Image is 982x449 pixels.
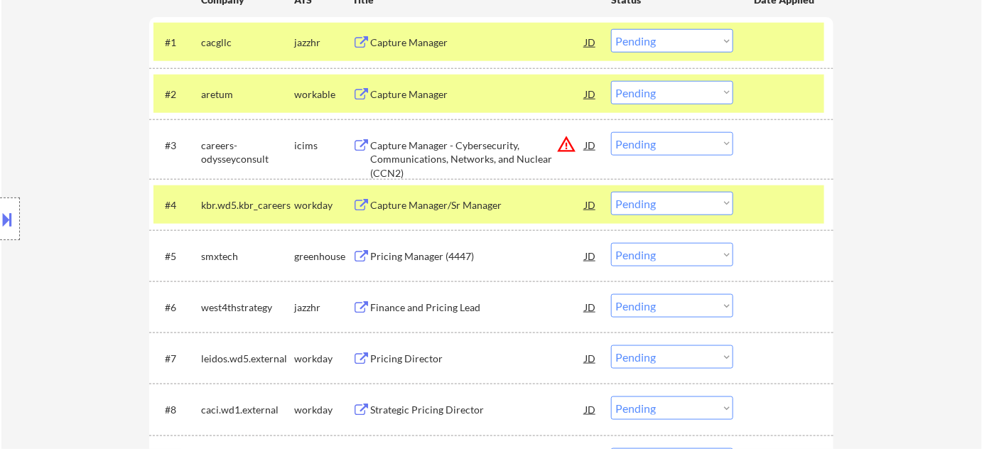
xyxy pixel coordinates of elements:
div: Pricing Director [370,352,585,366]
div: workday [294,198,352,212]
div: JD [583,81,598,107]
div: JD [583,243,598,269]
div: greenhouse [294,249,352,264]
div: workday [294,352,352,366]
div: Capture Manager/Sr Manager [370,198,585,212]
div: #7 [165,352,190,366]
div: cacgllc [201,36,294,50]
div: caci.wd1.external [201,403,294,417]
div: #1 [165,36,190,50]
div: jazzhr [294,301,352,315]
div: JD [583,345,598,371]
div: workday [294,403,352,417]
div: Pricing Manager (4447) [370,249,585,264]
div: Capture Manager [370,87,585,102]
div: #8 [165,403,190,417]
div: JD [583,396,598,422]
div: Capture Manager [370,36,585,50]
div: icims [294,139,352,153]
div: JD [583,192,598,217]
div: workable [294,87,352,102]
div: Strategic Pricing Director [370,403,585,417]
div: leidos.wd5.external [201,352,294,366]
div: jazzhr [294,36,352,50]
button: warning_amber [556,134,576,154]
div: JD [583,294,598,320]
div: JD [583,29,598,55]
div: Finance and Pricing Lead [370,301,585,315]
div: Capture Manager - Cybersecurity, Communications, Networks, and Nuclear (CCN2) [370,139,585,180]
div: JD [583,132,598,158]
